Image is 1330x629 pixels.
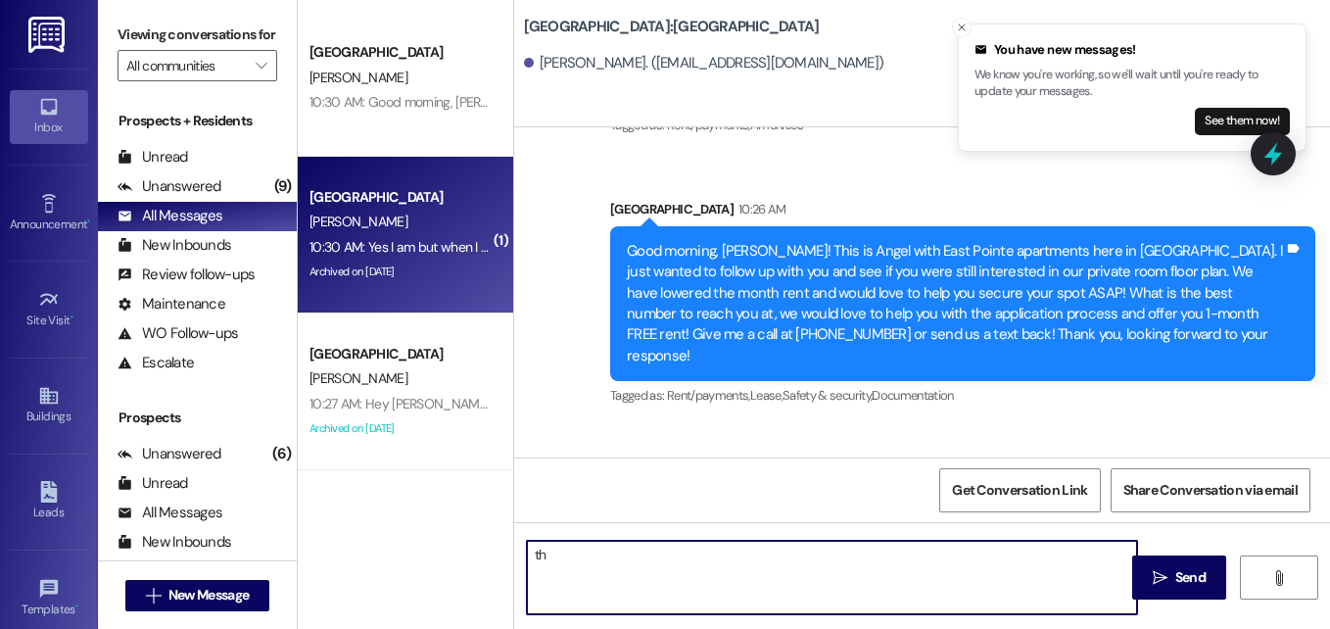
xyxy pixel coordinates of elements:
div: (6) [267,439,297,469]
span: Lease , [750,387,783,404]
button: Close toast [952,18,972,37]
i:  [256,58,266,73]
div: [GEOGRAPHIC_DATA] [309,42,491,63]
span: • [75,600,78,613]
i:  [146,588,161,604]
i:  [1153,570,1167,586]
span: [PERSON_NAME] [309,213,407,230]
span: [PERSON_NAME] [309,369,407,387]
div: All Messages [118,503,222,523]
div: WO Follow-ups [118,323,238,344]
span: Get Conversation Link [952,480,1087,501]
textarea: tha [527,541,1137,614]
div: All Messages [118,206,222,226]
span: New Message [168,585,249,605]
span: Rent/payments , [667,387,750,404]
span: • [87,215,90,228]
div: New Inbounds [118,532,231,553]
div: [GEOGRAPHIC_DATA] [309,187,491,208]
div: Maintenance [118,294,225,314]
span: • [71,311,73,324]
div: Good morning, [PERSON_NAME]! This is Angel with East Pointe apartments here in [GEOGRAPHIC_DATA].... [627,241,1284,367]
span: [PERSON_NAME] [309,69,407,86]
span: Documentation [872,387,954,404]
div: Prospects + Residents [98,111,297,131]
p: We know you're working, so we'll wait until you're ready to update your messages. [974,67,1290,101]
span: Send [1175,567,1206,588]
button: New Message [125,580,270,611]
div: Unread [118,473,188,494]
i:  [1271,570,1286,586]
div: Unanswered [118,176,221,197]
div: 10:26 AM [734,199,786,219]
button: See them now! [1195,108,1290,135]
img: ResiDesk Logo [28,17,69,53]
label: Viewing conversations for [118,20,277,50]
div: (9) [269,171,297,202]
div: Unanswered [118,444,221,464]
a: Templates • [10,572,88,625]
div: New Inbounds [118,235,231,256]
b: [GEOGRAPHIC_DATA]: [GEOGRAPHIC_DATA] [524,17,820,37]
div: [GEOGRAPHIC_DATA] [610,199,1315,226]
button: Send [1132,556,1227,600]
a: Site Visit • [10,283,88,336]
div: [GEOGRAPHIC_DATA] [309,344,491,364]
button: Get Conversation Link [939,468,1100,512]
a: Buildings [10,379,88,432]
div: 10:30 AM: Yes I am but when I look the property up online I can't find the website [309,238,764,256]
div: Review follow-ups [118,265,255,285]
div: Tagged as: [610,381,1315,410]
span: Share Conversation via email [1123,480,1298,501]
div: Escalate [118,353,194,373]
input: All communities [126,50,246,81]
a: Inbox [10,90,88,143]
div: Archived on [DATE] [308,416,493,441]
div: You have new messages! [974,40,1290,60]
a: Leads [10,475,88,528]
div: Prospects [98,408,297,428]
div: Unread [118,147,188,168]
span: Safety & security , [783,387,872,404]
div: Archived on [DATE] [308,260,493,284]
div: [PERSON_NAME]. ([EMAIL_ADDRESS][DOMAIN_NAME]) [524,53,884,73]
button: Share Conversation via email [1111,468,1310,512]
